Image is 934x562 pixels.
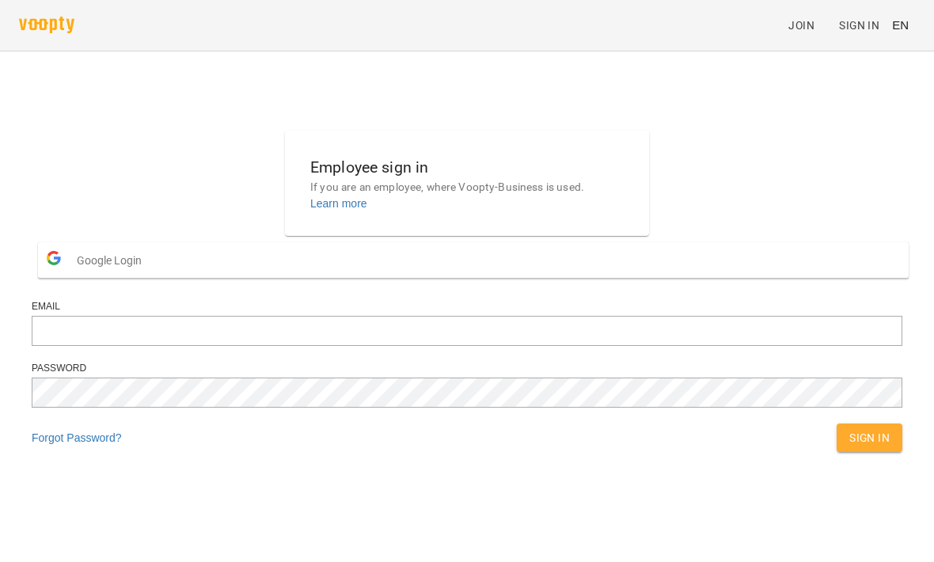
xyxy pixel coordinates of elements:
[849,428,890,447] span: Sign In
[833,11,886,40] a: Sign In
[310,155,624,180] h6: Employee sign in
[32,431,122,444] a: Forgot Password?
[886,10,915,40] button: EN
[837,423,902,452] button: Sign In
[892,17,909,33] span: EN
[32,362,902,375] div: Password
[310,180,624,196] p: If you are an employee, where Voopty-Business is used.
[77,245,150,276] span: Google Login
[19,17,74,33] img: voopty.png
[32,300,902,313] div: Email
[839,16,879,35] span: Sign In
[298,142,636,224] button: Employee sign inIf you are an employee, where Voopty-Business is used.Learn more
[788,16,814,35] span: Join
[38,242,909,278] button: Google Login
[310,197,367,210] a: Learn more
[782,11,833,40] a: Join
